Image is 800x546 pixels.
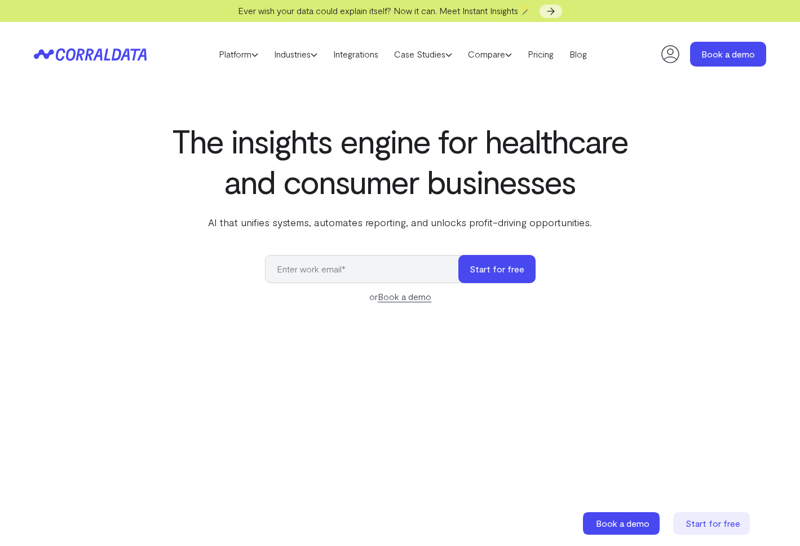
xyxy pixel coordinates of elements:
[378,291,431,302] a: Book a demo
[170,120,630,201] h1: The insights engine for healthcare and consumer businesses
[265,255,470,283] input: Enter work email*
[386,46,460,63] a: Case Studies
[265,290,536,303] div: or
[690,42,766,67] a: Book a demo
[211,46,266,63] a: Platform
[238,5,532,16] span: Ever wish your data could explain itself? Now it can. Meet Instant Insights 🪄
[266,46,325,63] a: Industries
[458,255,536,283] button: Start for free
[170,215,630,230] p: AI that unifies systems, automates reporting, and unlocks profit-driving opportunities.
[325,46,386,63] a: Integrations
[583,512,662,535] a: Book a demo
[460,46,520,63] a: Compare
[520,46,562,63] a: Pricing
[596,518,649,529] span: Book a demo
[562,46,595,63] a: Blog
